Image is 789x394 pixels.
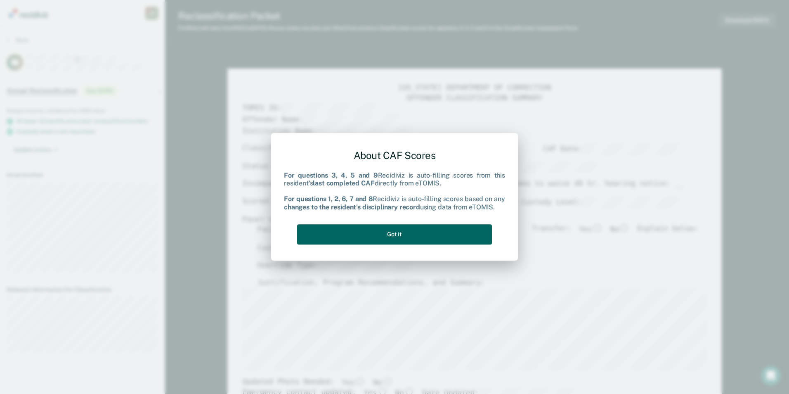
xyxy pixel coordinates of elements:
[284,195,373,203] b: For questions 1, 2, 6, 7 and 8
[297,224,492,244] button: Got it
[284,143,505,168] div: About CAF Scores
[284,171,378,179] b: For questions 3, 4, 5 and 9
[313,179,374,187] b: last completed CAF
[284,171,505,211] div: Recidiviz is auto-filling scores from this resident's directly from eTOMIS. Recidiviz is auto-fil...
[284,203,420,211] b: changes to the resident's disciplinary record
